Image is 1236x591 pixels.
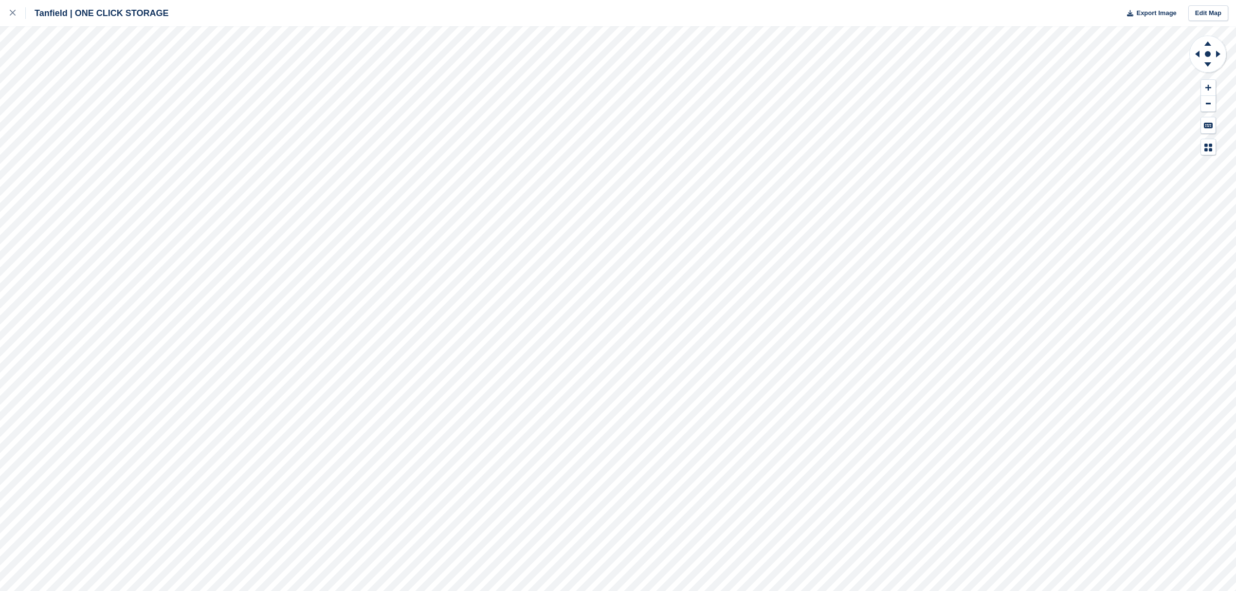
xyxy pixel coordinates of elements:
button: Map Legend [1201,139,1216,155]
div: Tanfield | ONE CLICK STORAGE [26,7,168,19]
button: Zoom In [1201,80,1216,96]
span: Export Image [1136,8,1176,18]
button: Export Image [1121,5,1177,21]
a: Edit Map [1188,5,1228,21]
button: Keyboard Shortcuts [1201,117,1216,133]
button: Zoom Out [1201,96,1216,112]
